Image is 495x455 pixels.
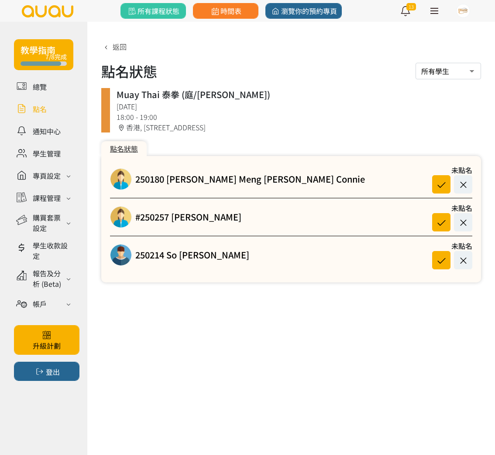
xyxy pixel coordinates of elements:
div: 未點名 [424,165,472,175]
div: Muay Thai 泰拳 (庭/[PERSON_NAME]) [117,88,474,101]
img: logo.svg [21,5,74,17]
div: 香港, [STREET_ADDRESS] [117,122,474,132]
div: 帳戶 [33,299,47,309]
a: 升級計劃 [14,325,79,355]
div: 未點名 [424,241,472,251]
button: 登出 [14,362,79,381]
a: 瀏覽你的預約專頁 [265,3,342,19]
div: 購買套票設定 [33,212,64,233]
div: 報告及分析 (Beta) [33,268,64,289]
div: 專頁設定 [33,170,61,181]
div: 18:00 - 19:00 [117,112,474,122]
a: 返回 [101,41,127,52]
div: 課程管理 [33,193,61,203]
a: 時間表 [193,3,258,19]
div: 未點名 [424,203,472,213]
span: 瀏覽你的預約專頁 [270,6,337,16]
a: 250180 [PERSON_NAME] Meng [PERSON_NAME] Connie [135,173,365,186]
a: #250257 [PERSON_NAME] [135,211,241,224]
h1: 點名狀態 [101,61,157,81]
span: 返回 [113,41,127,52]
span: 所有課程狀態 [127,6,179,16]
span: 13 [406,3,416,10]
span: 時間表 [210,6,241,16]
a: 250214 So [PERSON_NAME] [135,248,249,261]
div: 點名狀態 [101,141,147,156]
div: [DATE] [117,101,474,112]
a: 所有課程狀態 [120,3,186,19]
